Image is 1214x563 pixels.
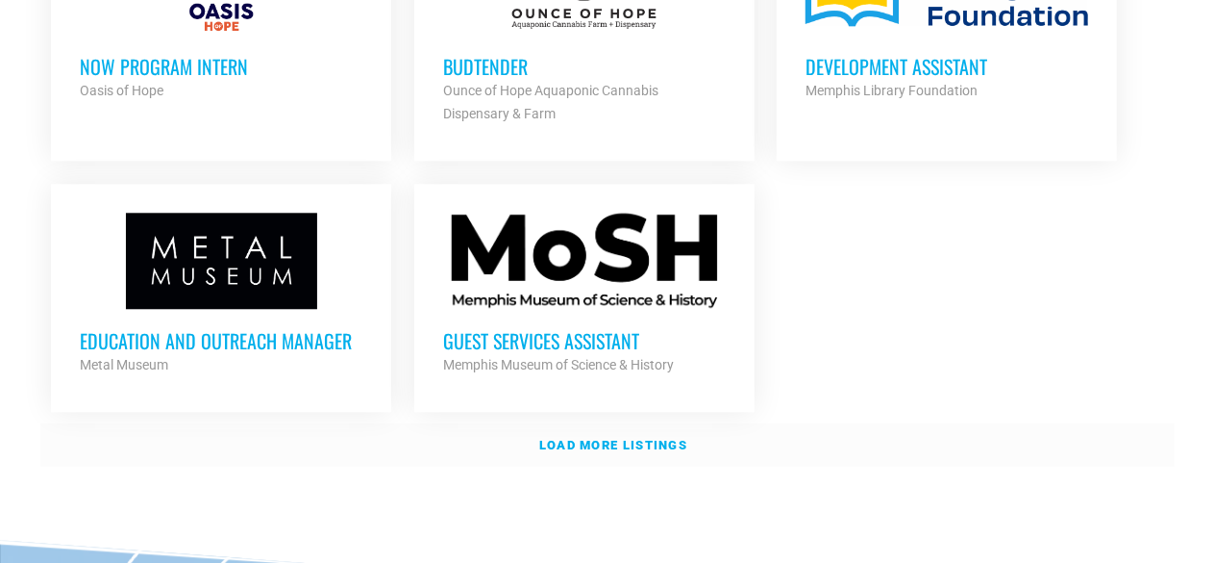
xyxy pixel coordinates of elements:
strong: Memphis Library Foundation [805,83,978,98]
a: Guest Services Assistant Memphis Museum of Science & History [414,184,755,405]
strong: Oasis of Hope [80,83,163,98]
a: Load more listings [40,423,1175,468]
strong: Metal Museum [80,357,168,372]
strong: Load more listings [539,438,687,452]
h3: Budtender [443,54,726,79]
strong: Ounce of Hope Aquaponic Cannabis Dispensary & Farm [443,83,658,121]
h3: Guest Services Assistant [443,328,726,353]
h3: NOW Program Intern [80,54,362,79]
h3: Development Assistant [805,54,1088,79]
h3: Education and Outreach Manager [80,328,362,353]
strong: Memphis Museum of Science & History [443,357,674,372]
a: Education and Outreach Manager Metal Museum [51,184,391,405]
